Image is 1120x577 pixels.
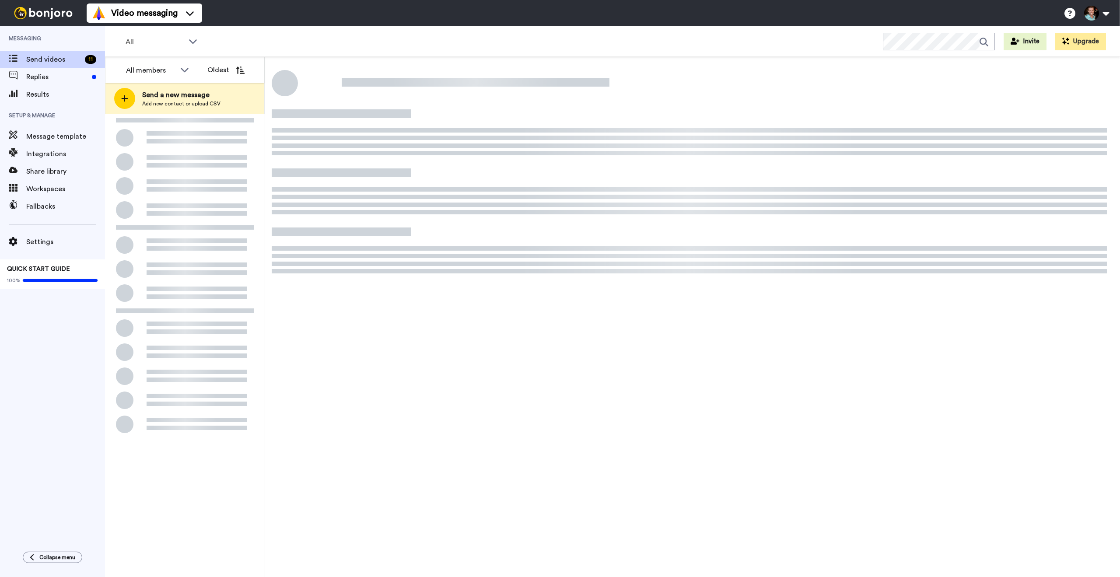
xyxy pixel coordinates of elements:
[26,201,105,212] span: Fallbacks
[1004,33,1046,50] button: Invite
[26,72,88,82] span: Replies
[26,54,81,65] span: Send videos
[26,149,105,159] span: Integrations
[26,89,105,100] span: Results
[26,184,105,194] span: Workspaces
[7,277,21,284] span: 100%
[142,100,220,107] span: Add new contact or upload CSV
[39,554,75,561] span: Collapse menu
[126,65,176,76] div: All members
[92,6,106,20] img: vm-color.svg
[10,7,76,19] img: bj-logo-header-white.svg
[1055,33,1106,50] button: Upgrade
[26,131,105,142] span: Message template
[26,166,105,177] span: Share library
[85,55,96,64] div: 11
[201,61,251,79] button: Oldest
[7,266,70,272] span: QUICK START GUIDE
[111,7,178,19] span: Video messaging
[23,552,82,563] button: Collapse menu
[126,37,184,47] span: All
[142,90,220,100] span: Send a new message
[26,237,105,247] span: Settings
